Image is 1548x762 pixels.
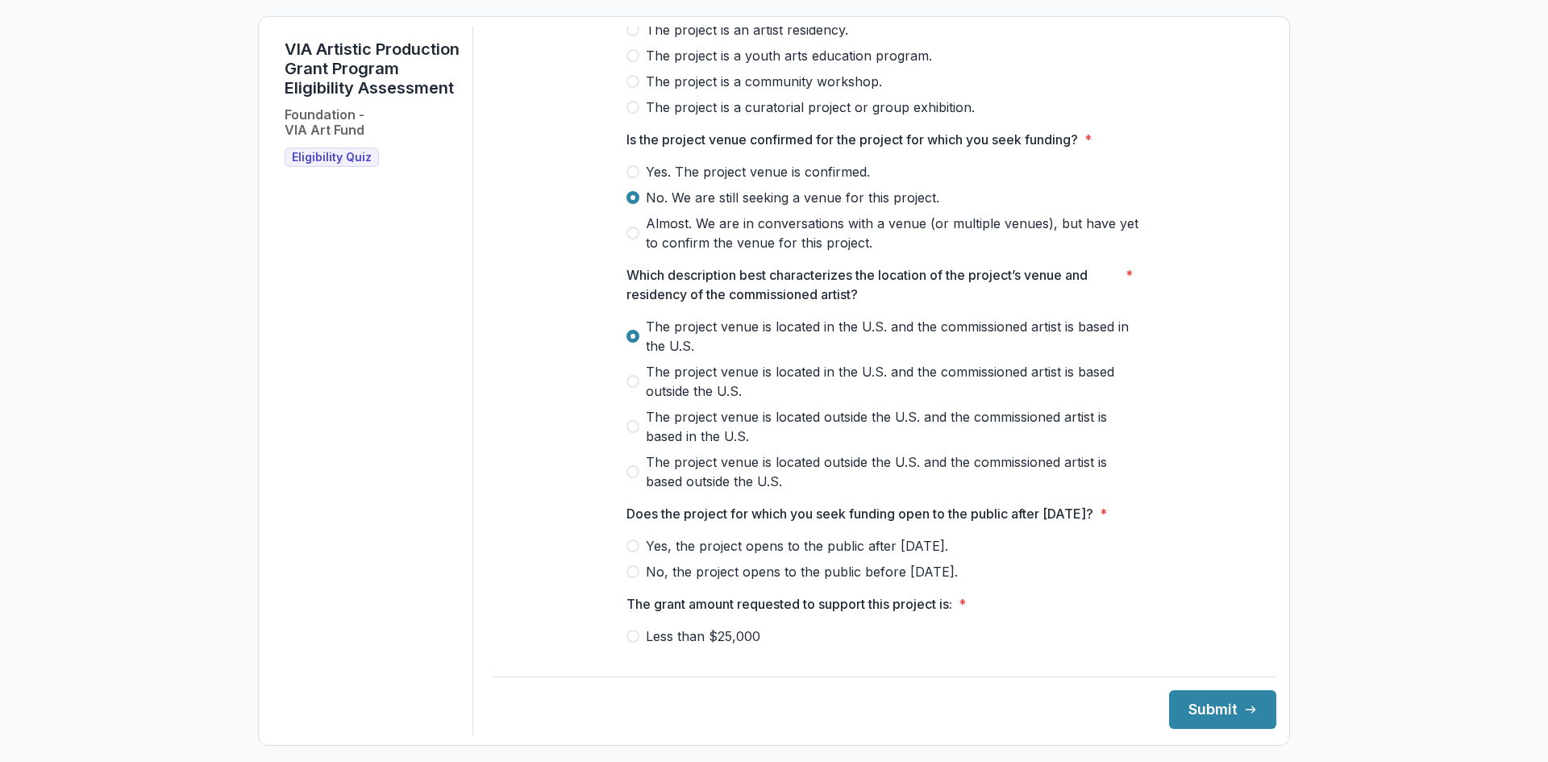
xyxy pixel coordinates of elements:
span: The project venue is located outside the U.S. and the commissioned artist is based in the U.S. [646,407,1142,446]
span: No. We are still seeking a venue for this project. [646,188,939,207]
span: The project venue is located in the U.S. and the commissioned artist is based outside the U.S. [646,362,1142,401]
span: The project is a youth arts education program. [646,46,932,65]
span: Less than $25,000 [646,627,760,646]
p: Is the project venue confirmed for the project for which you seek funding? [626,130,1078,149]
p: The grant amount requested to support this project is: [626,594,952,614]
span: The project venue is located outside the U.S. and the commissioned artist is based outside the U.S. [646,452,1142,491]
button: Submit [1169,690,1276,729]
span: The project is an artist residency. [646,20,848,40]
h2: Foundation - VIA Art Fund [285,107,364,138]
span: Eligibility Quiz [292,151,372,164]
p: Does the project for which you seek funding open to the public after [DATE]? [626,504,1093,523]
span: Yes, the project opens to the public after [DATE]. [646,536,948,556]
h1: VIA Artistic Production Grant Program Eligibility Assessment [285,40,460,98]
span: The project is a curatorial project or group exhibition. [646,98,975,117]
span: Almost. We are in conversations with a venue (or multiple venues), but have yet to confirm the ve... [646,214,1142,252]
span: The project venue is located in the U.S. and the commissioned artist is based in the U.S. [646,317,1142,356]
span: Yes. The project venue is confirmed. [646,162,870,181]
span: The project is a community workshop. [646,72,882,91]
p: Which description best characterizes the location of the project’s venue and residency of the com... [626,265,1119,304]
span: No, the project opens to the public before [DATE]. [646,562,958,581]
